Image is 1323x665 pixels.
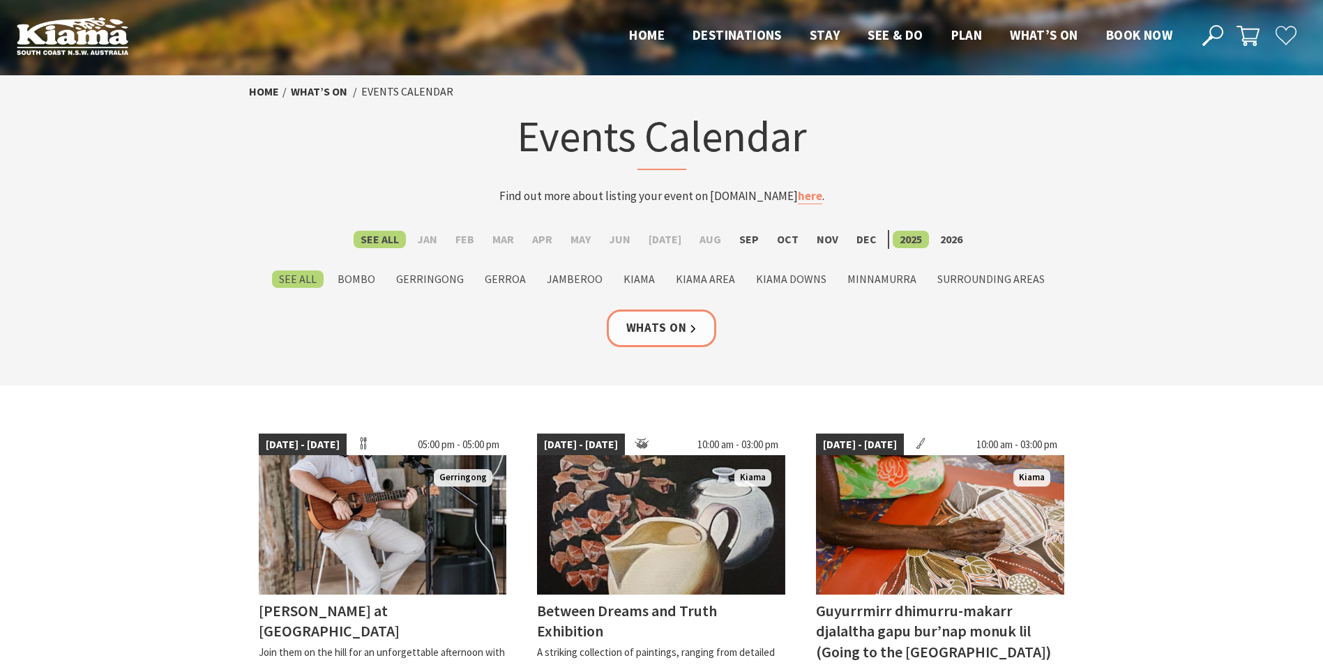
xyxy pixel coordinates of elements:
span: [DATE] - [DATE] [537,434,625,456]
h4: Guyurrmirr dhimurru-makarr djalaltha gapu bur’nap monuk lil (Going to the [GEOGRAPHIC_DATA]) [816,601,1051,661]
label: See All [354,231,406,248]
label: Gerroa [478,270,533,288]
label: Kiama Area [669,270,742,288]
a: What’s On [291,84,347,99]
label: 2025 [893,231,929,248]
label: Minnamurra [840,270,923,288]
a: Home [249,84,279,99]
label: May [564,231,598,248]
label: Nov [810,231,845,248]
h1: Events Calendar [388,108,935,170]
span: Home [629,26,665,43]
label: Apr [525,231,559,248]
label: Kiama [617,270,662,288]
label: Jamberoo [540,270,610,288]
label: Jan [410,231,444,248]
label: Aug [693,231,728,248]
span: 10:00 am - 03:00 pm [690,434,785,456]
a: here [798,188,822,204]
nav: Main Menu [615,24,1186,47]
h4: [PERSON_NAME] at [GEOGRAPHIC_DATA] [259,601,400,641]
label: Surrounding Areas [930,270,1052,288]
span: [DATE] - [DATE] [259,434,347,456]
label: Kiama Downs [749,270,833,288]
h4: Between Dreams and Truth Exhibition [537,601,717,641]
label: Jun [602,231,637,248]
img: Kiama Logo [17,17,128,55]
label: Sep [732,231,766,248]
span: Gerringong [434,469,492,487]
label: [DATE] [642,231,688,248]
span: What’s On [1010,26,1078,43]
label: Dec [849,231,884,248]
label: Gerringong [389,270,471,288]
label: 2026 [933,231,969,248]
span: See & Do [868,26,923,43]
span: Book now [1106,26,1172,43]
label: Feb [448,231,481,248]
label: Mar [485,231,521,248]
span: Plan [951,26,983,43]
img: Tayvin Martins [259,455,507,595]
label: Bombo [331,270,382,288]
span: 10:00 am - 03:00 pm [969,434,1064,456]
label: Oct [770,231,806,248]
img: Aboriginal artist Joy Borruwa sitting on the floor painting [816,455,1064,595]
span: Kiama [1013,469,1050,487]
label: See All [272,270,324,288]
span: Destinations [693,26,782,43]
span: [DATE] - [DATE] [816,434,904,456]
li: Events Calendar [361,83,453,101]
p: Find out more about listing your event on [DOMAIN_NAME] . [388,187,935,206]
span: Kiama [734,469,771,487]
span: Stay [810,26,840,43]
span: 05:00 pm - 05:00 pm [411,434,506,456]
a: Whats On [607,309,717,346]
